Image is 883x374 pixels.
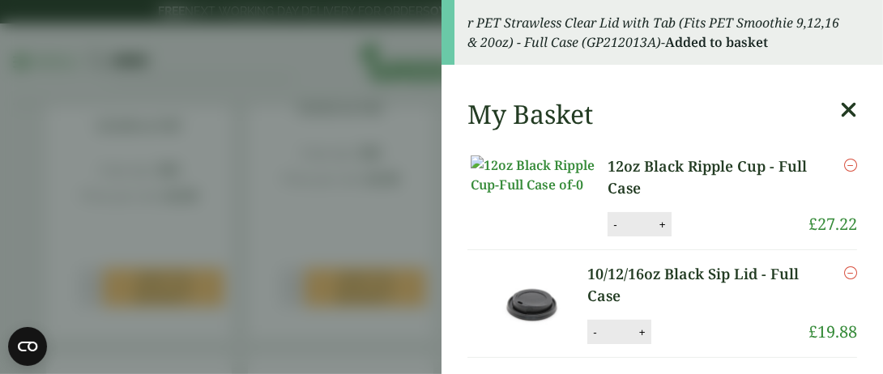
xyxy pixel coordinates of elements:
button: + [634,325,651,339]
span: £ [808,321,817,342]
button: Open CMP widget [8,327,47,366]
img: 12oz Black Ripple Cup-Full Case of-0 [471,155,608,194]
strong: Added to basket [665,33,768,51]
bdi: 19.88 [808,321,857,342]
button: + [655,218,671,232]
a: 12oz Black Ripple Cup - Full Case [608,155,808,199]
bdi: 27.22 [808,213,857,235]
a: 10/12/16oz Black Sip Lid - Full Case [587,263,808,307]
a: Remove this item [844,263,857,283]
span: £ [808,213,817,235]
button: - [608,218,621,232]
h2: My Basket [467,99,593,130]
a: Remove this item [844,155,857,175]
button: - [588,325,601,339]
em: r PET Strawless Clear Lid with Tab (Fits PET Smoothie 9,12,16 & 20oz) - Full Case (GP212013A) [467,14,839,51]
